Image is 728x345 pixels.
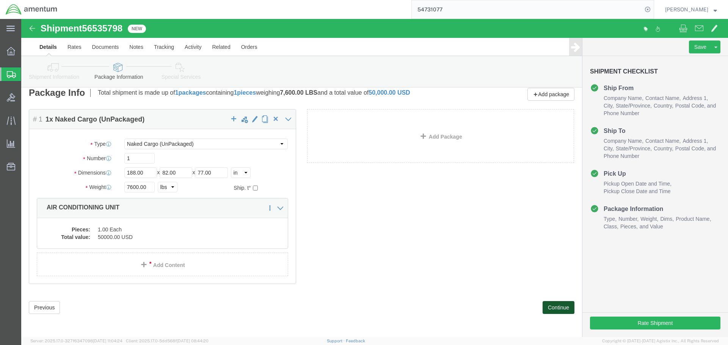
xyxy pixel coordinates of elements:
[30,339,122,343] span: Server: 2025.17.0-327f6347098
[412,0,642,19] input: Search for shipment number, reference number
[665,5,708,14] span: Steven Alcott
[93,339,122,343] span: [DATE] 11:04:24
[327,339,346,343] a: Support
[21,19,728,337] iframe: FS Legacy Container
[665,5,717,14] button: [PERSON_NAME]
[602,338,719,344] span: Copyright © [DATE]-[DATE] Agistix Inc., All Rights Reserved
[177,339,209,343] span: [DATE] 08:44:20
[346,339,365,343] a: Feedback
[126,339,209,343] span: Client: 2025.17.0-5dd568f
[5,4,58,15] img: logo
